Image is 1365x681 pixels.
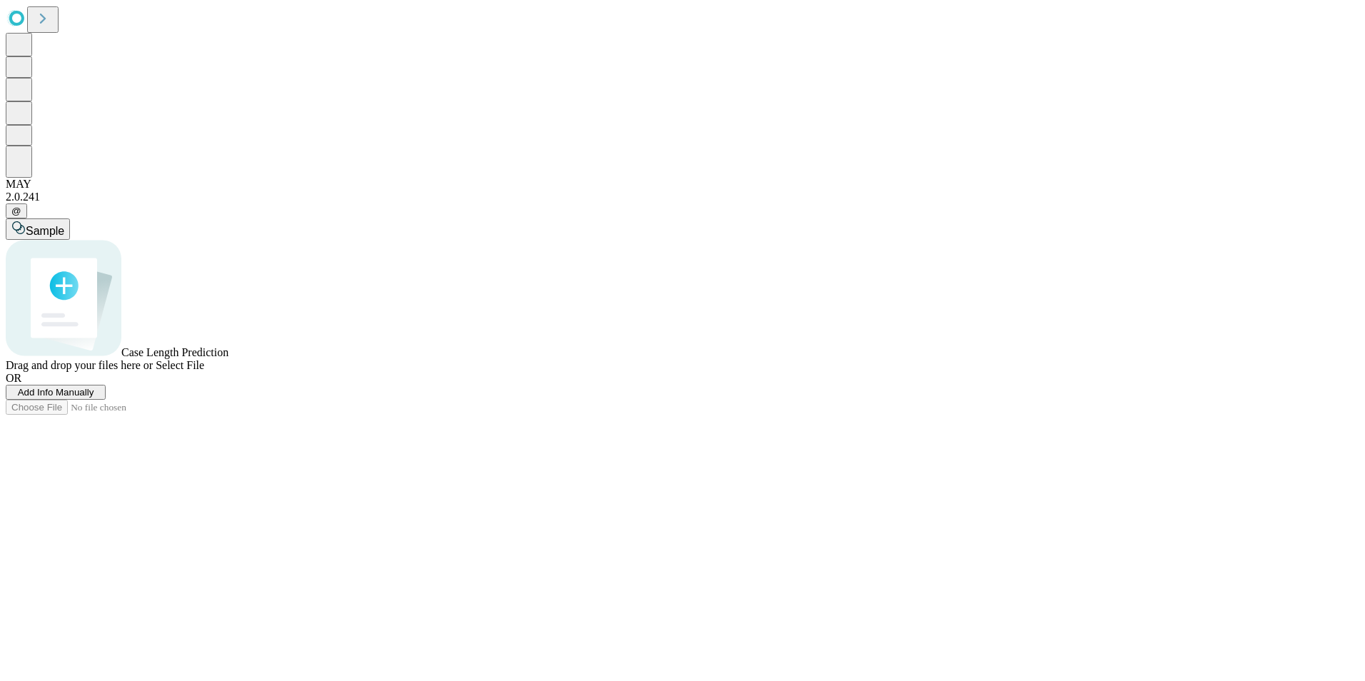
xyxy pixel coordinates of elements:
div: 2.0.241 [6,191,1359,203]
span: Drag and drop your files here or [6,359,153,371]
span: Select File [156,359,204,371]
span: @ [11,206,21,216]
div: MAY [6,178,1359,191]
span: Case Length Prediction [121,346,228,358]
button: Sample [6,218,70,240]
button: Add Info Manually [6,385,106,400]
span: OR [6,372,21,384]
span: Sample [26,225,64,237]
button: @ [6,203,27,218]
span: Add Info Manually [18,387,94,398]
